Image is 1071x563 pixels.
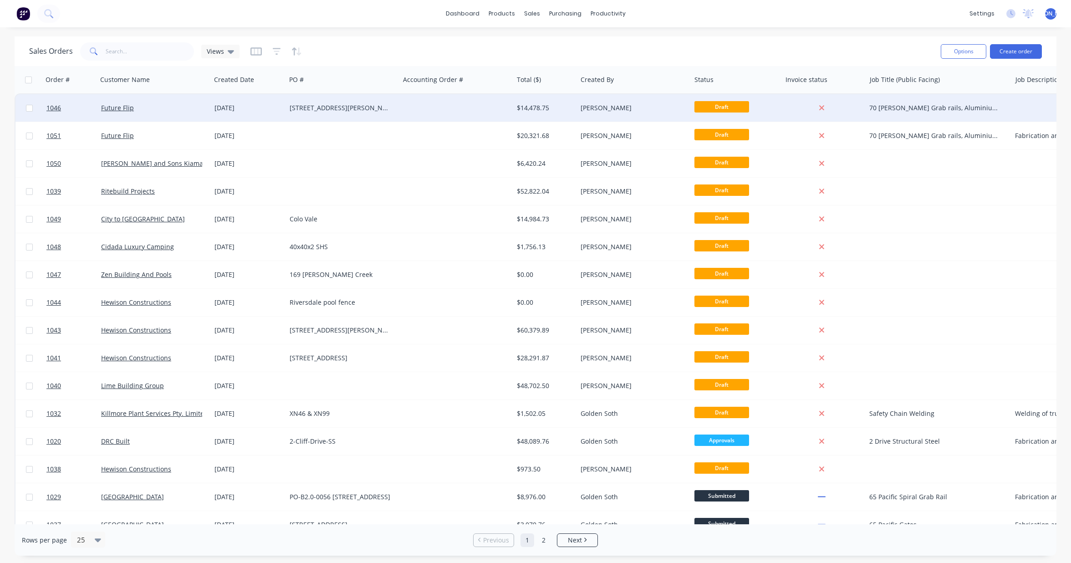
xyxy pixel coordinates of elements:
[694,75,714,84] div: Status
[46,205,101,233] a: 1049
[101,270,172,279] a: Zen Building And Pools
[581,437,682,446] div: Golden Soth
[101,353,171,362] a: Hewison Constructions
[469,533,602,547] ul: Pagination
[46,520,61,529] span: 1037
[101,465,171,473] a: Hewison Constructions
[484,7,520,20] div: products
[214,75,254,84] div: Created Date
[46,159,61,168] span: 1050
[517,465,571,474] div: $973.50
[214,298,282,307] div: [DATE]
[568,536,582,545] span: Next
[214,437,282,446] div: [DATE]
[517,326,571,335] div: $60,379.89
[785,75,827,84] div: Invoice status
[869,520,1000,529] div: 65 Pacific Gates
[694,490,749,502] span: Submitted
[214,270,282,279] div: [DATE]
[214,353,282,363] div: [DATE]
[581,326,682,335] div: [PERSON_NAME]
[29,47,73,56] h1: Sales Orders
[694,296,749,307] span: Draft
[517,159,571,168] div: $6,420.24
[581,520,682,529] div: Golden Soth
[46,187,61,196] span: 1039
[101,242,174,251] a: Cidada Luxury Camping
[869,492,1000,502] div: 65 Pacific Spiral Grab Rail
[22,536,67,545] span: Rows per page
[869,437,1000,446] div: 2 Drive Structural Steel
[214,326,282,335] div: [DATE]
[290,353,391,363] div: [STREET_ADDRESS]
[441,7,484,20] a: dashboard
[694,129,749,140] span: Draft
[101,103,134,112] a: Future Flip
[694,462,749,474] span: Draft
[581,187,682,196] div: [PERSON_NAME]
[517,187,571,196] div: $52,822.04
[214,215,282,224] div: [DATE]
[290,326,391,335] div: [STREET_ADDRESS][PERSON_NAME]
[581,75,614,84] div: Created By
[694,184,749,196] span: Draft
[100,75,150,84] div: Customer Name
[46,492,61,502] span: 1029
[290,298,391,307] div: Riversdale pool fence
[46,298,61,307] span: 1044
[290,520,391,529] div: [STREET_ADDRESS]
[101,159,203,168] a: [PERSON_NAME] and Sons Kiama
[290,215,391,224] div: Colo Vale
[990,44,1042,59] button: Create order
[214,465,282,474] div: [DATE]
[694,351,749,363] span: Draft
[694,101,749,113] span: Draft
[517,131,571,140] div: $20,321.68
[586,7,630,20] div: productivity
[517,409,571,418] div: $1,502.05
[46,94,101,122] a: 1046
[101,381,164,390] a: Lime Building Group
[214,131,282,140] div: [DATE]
[517,242,571,251] div: $1,756.13
[214,242,282,251] div: [DATE]
[694,268,749,279] span: Draft
[106,42,194,61] input: Search...
[483,536,509,545] span: Previous
[694,379,749,390] span: Draft
[101,492,164,501] a: [GEOGRAPHIC_DATA]
[517,75,541,84] div: Total ($)
[557,536,597,545] a: Next page
[694,518,749,529] span: Submitted
[46,178,101,205] a: 1039
[545,7,586,20] div: purchasing
[46,511,101,538] a: 1037
[941,44,986,59] button: Options
[517,353,571,363] div: $28,291.87
[46,428,101,455] a: 1020
[46,353,61,363] span: 1041
[214,520,282,529] div: [DATE]
[537,533,551,547] a: Page 2
[46,317,101,344] a: 1043
[581,103,682,113] div: [PERSON_NAME]
[869,103,1000,113] div: 70 [PERSON_NAME] Grab rails, Aluminium gates and Louvre screen
[46,261,101,288] a: 1047
[694,240,749,251] span: Draft
[290,242,391,251] div: 40x40x2 SHS
[46,409,61,418] span: 1032
[46,122,101,149] a: 1051
[16,7,30,20] img: Factory
[694,435,749,446] span: Approvals
[581,159,682,168] div: [PERSON_NAME]
[517,437,571,446] div: $48,089.76
[517,492,571,502] div: $8,976.00
[290,270,391,279] div: 169 [PERSON_NAME] Creek
[101,520,164,529] a: [GEOGRAPHIC_DATA]
[517,298,571,307] div: $0.00
[290,103,391,113] div: [STREET_ADDRESS][PERSON_NAME]
[46,456,101,483] a: 1038
[965,7,999,20] div: settings
[101,326,171,334] a: Hewison Constructions
[214,409,282,418] div: [DATE]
